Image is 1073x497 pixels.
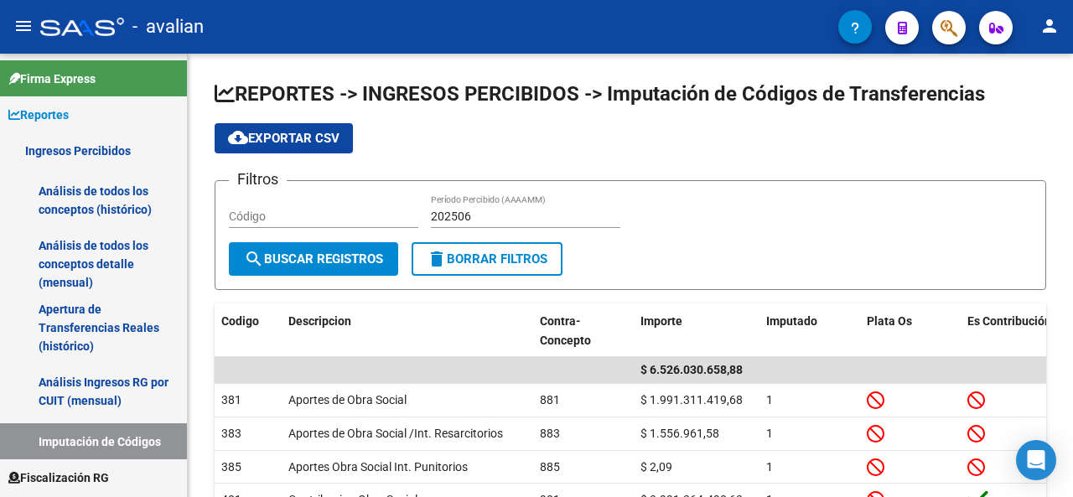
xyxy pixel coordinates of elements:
[640,460,672,474] span: $ 2,09
[288,314,351,328] span: Descripcion
[221,460,241,474] span: 385
[288,460,468,474] span: Aportes Obra Social Int. Punitorios
[288,393,407,406] span: Aportes de Obra Social
[1016,440,1056,480] div: Open Intercom Messenger
[132,8,204,45] span: - avalian
[961,303,1061,359] datatable-header-cell: Es Contribución
[282,303,533,359] datatable-header-cell: Descripcion
[229,242,398,276] button: Buscar Registros
[759,303,860,359] datatable-header-cell: Imputado
[8,106,69,124] span: Reportes
[766,393,773,406] span: 1
[640,314,682,328] span: Importe
[540,393,560,406] span: 881
[228,127,248,148] mat-icon: cloud_download
[766,427,773,440] span: 1
[215,82,985,106] span: REPORTES -> INGRESOS PERCIBIDOS -> Imputación de Códigos de Transferencias
[427,251,547,267] span: Borrar Filtros
[640,427,719,440] span: $ 1.556.961,58
[540,314,591,347] span: Contra-Concepto
[244,249,264,269] mat-icon: search
[640,363,743,376] span: $ 6.526.030.658,88
[244,251,383,267] span: Buscar Registros
[215,123,353,153] button: Exportar CSV
[427,249,447,269] mat-icon: delete
[766,314,817,328] span: Imputado
[215,303,282,359] datatable-header-cell: Codigo
[13,16,34,36] mat-icon: menu
[1039,16,1060,36] mat-icon: person
[221,427,241,440] span: 383
[540,460,560,474] span: 885
[860,303,961,359] datatable-header-cell: Plata Os
[288,427,503,440] span: Aportes de Obra Social /Int. Resarcitorios
[228,131,340,146] span: Exportar CSV
[221,314,259,328] span: Codigo
[221,393,241,406] span: 381
[8,70,96,88] span: Firma Express
[229,168,287,191] h3: Filtros
[8,469,109,487] span: Fiscalización RG
[412,242,562,276] button: Borrar Filtros
[867,314,912,328] span: Plata Os
[766,460,773,474] span: 1
[967,314,1051,328] span: Es Contribución
[634,303,759,359] datatable-header-cell: Importe
[540,427,560,440] span: 883
[640,393,743,406] span: $ 1.991.311.419,68
[533,303,634,359] datatable-header-cell: Contra-Concepto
